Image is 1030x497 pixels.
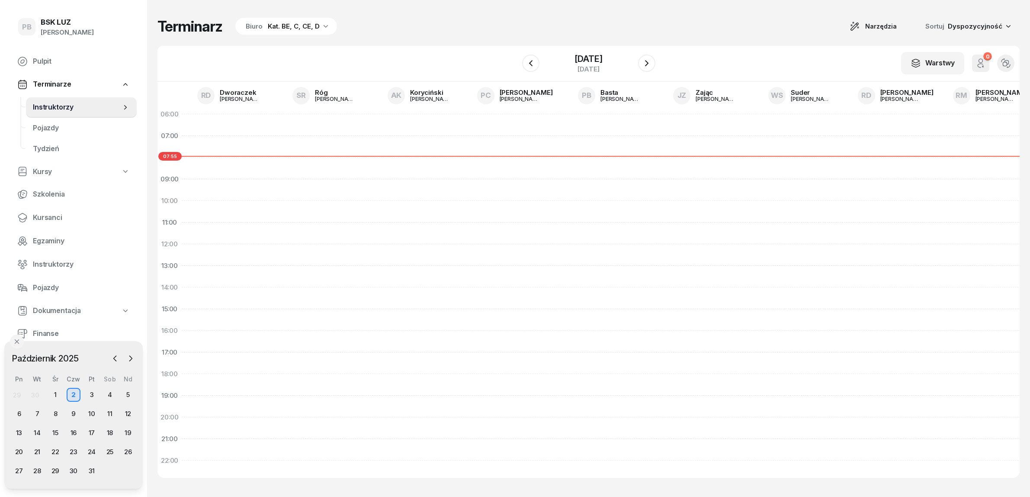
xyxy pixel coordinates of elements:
div: 16:00 [157,320,182,342]
span: Egzaminy [33,236,130,247]
span: Dyspozycyjność [948,22,1002,30]
div: 15 [48,426,62,440]
div: 28 [30,464,44,478]
div: 21:00 [157,428,182,450]
div: 22:00 [157,450,182,471]
div: [PERSON_NAME] [500,96,541,102]
div: 16 [67,426,80,440]
div: 6 [12,407,26,421]
div: 14:00 [157,277,182,298]
div: 11:00 [157,212,182,233]
a: Pojazdy [26,118,137,139]
div: 29 [48,464,62,478]
div: 24 [85,445,99,459]
a: Kursy [10,162,137,182]
div: 5 [121,388,135,402]
div: 12 [121,407,135,421]
span: RD [201,92,211,99]
div: [PERSON_NAME] [880,89,934,96]
div: 20:00 [157,407,182,428]
a: PC[PERSON_NAME][PERSON_NAME] [470,84,560,107]
div: 07:00 [157,125,182,147]
div: 13 [12,426,26,440]
div: 20 [12,445,26,459]
a: Instruktorzy [26,97,137,118]
a: Kursanci [10,207,137,228]
a: RDDworaczek[PERSON_NAME] [190,84,268,107]
span: Instruktorzy [33,102,121,113]
div: Róg [315,89,356,96]
a: Szkolenia [10,184,137,205]
div: 4 [103,388,117,402]
span: SR [296,92,306,99]
div: Sob [101,375,119,383]
div: 30 [67,464,80,478]
div: Zając [696,89,737,96]
button: 0 [972,55,989,72]
div: [PERSON_NAME] [315,96,356,102]
div: 3 [85,388,99,402]
h1: Terminarz [157,19,222,34]
div: Czw [64,375,83,383]
div: Biuro [246,21,263,32]
div: 23 [67,445,80,459]
div: 29 [13,391,21,399]
span: Szkolenia [33,189,130,200]
span: Finanse [33,328,130,339]
span: PB [22,23,32,31]
div: Suder [791,89,832,96]
span: Pulpit [33,56,130,67]
div: 06:00 [157,103,182,125]
span: RD [861,92,871,99]
div: [PERSON_NAME] [220,96,261,102]
div: [PERSON_NAME] [880,96,922,102]
div: [PERSON_NAME] [500,89,553,96]
button: BiuroKat. BE, C, CE, D [233,18,337,35]
span: Kursy [33,166,52,177]
div: 21 [30,445,44,459]
button: Sortuj Dyspozycyjność [915,17,1020,35]
div: Pt [83,375,101,383]
a: JZZając[PERSON_NAME] [666,84,744,107]
a: PBBasta[PERSON_NAME] [571,84,649,107]
a: Tydzień [26,139,137,159]
div: Dworaczek [220,89,261,96]
div: 18:00 [157,363,182,385]
span: Październik 2025 [8,352,82,365]
span: Pojazdy [33,123,130,134]
a: SRRóg[PERSON_NAME] [286,84,363,107]
span: Terminarze [33,79,71,90]
div: 14 [30,426,44,440]
div: Pn [10,375,28,383]
div: 17:00 [157,342,182,363]
div: [PERSON_NAME] [410,96,452,102]
span: PC [481,92,491,99]
div: [DATE] [574,66,602,72]
div: 19 [121,426,135,440]
div: 10 [85,407,99,421]
span: Tydzień [33,143,130,155]
div: 13:00 [157,255,182,277]
span: Sortuj [925,21,946,32]
div: 08:00 [157,147,182,168]
div: [DATE] [574,55,602,63]
div: Koryciński [410,89,452,96]
div: 9 [67,407,80,421]
div: 26 [121,445,135,459]
div: Kat. BE, C, CE, D [268,21,320,32]
div: 8 [48,407,62,421]
span: Narzędzia [865,21,897,32]
a: Finanse [10,323,137,344]
div: 18 [103,426,117,440]
div: Nd [119,375,137,383]
a: Dokumentacja [10,301,137,321]
span: WS [771,92,783,99]
span: Instruktorzy [33,259,130,270]
div: 25 [103,445,117,459]
div: 09:00 [157,168,182,190]
div: 22 [48,445,62,459]
a: Egzaminy [10,231,137,252]
a: Pojazdy [10,278,137,298]
div: 0 [983,52,991,61]
div: Śr [46,375,64,383]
